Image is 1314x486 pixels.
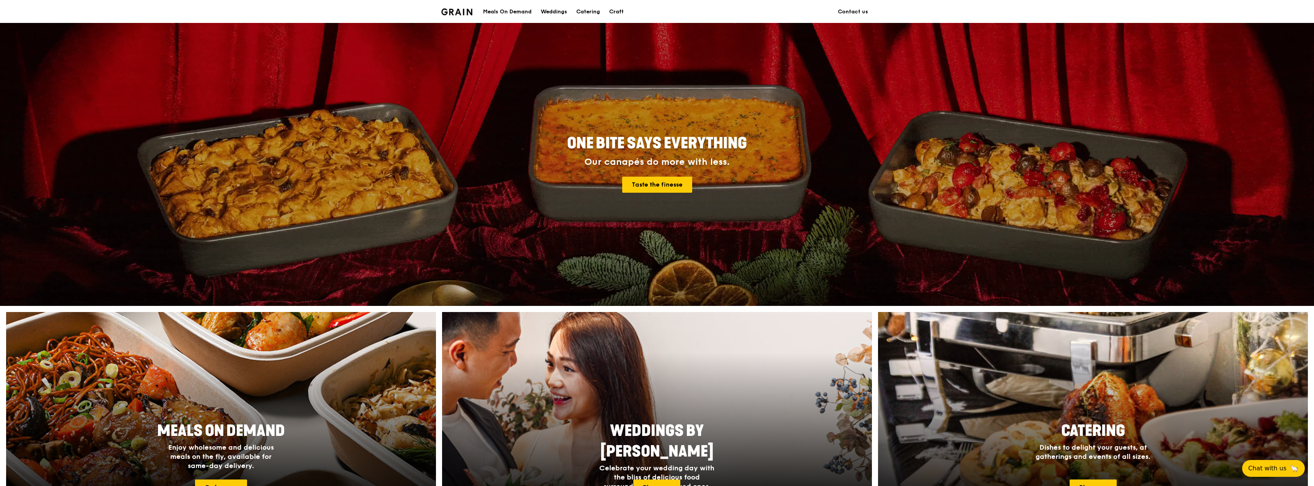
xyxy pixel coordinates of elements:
[441,8,472,15] img: Grain
[1061,422,1125,440] span: Catering
[1036,443,1150,461] span: Dishes to delight your guests, at gatherings and events of all sizes.
[567,134,747,153] span: ONE BITE SAYS EVERYTHING
[536,0,572,23] a: Weddings
[483,0,532,23] div: Meals On Demand
[609,0,624,23] div: Craft
[600,422,714,461] span: Weddings by [PERSON_NAME]
[519,157,795,167] div: Our canapés do more with less.
[605,0,628,23] a: Craft
[833,0,873,23] a: Contact us
[1248,464,1286,473] span: Chat with us
[157,422,285,440] span: Meals On Demand
[572,0,605,23] a: Catering
[541,0,567,23] div: Weddings
[622,177,692,193] a: Taste the finesse
[1242,460,1305,477] button: Chat with us🦙
[168,443,274,470] span: Enjoy wholesome and delicious meals on the fly, available for same-day delivery.
[1290,464,1299,473] span: 🦙
[576,0,600,23] div: Catering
